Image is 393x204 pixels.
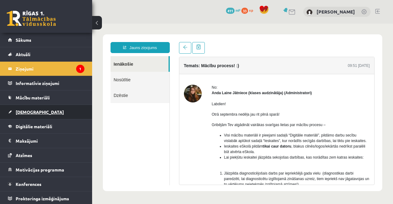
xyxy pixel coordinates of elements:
a: Atzīmes [8,148,84,162]
span: 411 [226,8,235,14]
a: [PERSON_NAME] [317,9,355,15]
a: Maksājumi [8,134,84,148]
a: Konferences [8,177,84,191]
a: Rīgas 1. Tālmācības vidusskola [7,11,56,26]
div: 09:51 [DATE] [256,39,278,45]
legend: Maksājumi [16,134,84,148]
a: Ienākošie [18,33,76,48]
span: Visi mācību materiāli ir pieejami sadaļā “Digitālie materiāli”, pildāmo darbu secību vislabāk apl... [132,110,274,119]
span: Aktuāli [16,52,30,57]
a: Dzēstie [18,64,77,79]
a: Ziņojumi1 [8,62,84,76]
strong: Anda Laine Jātniece (klases audzinātāja) (Administratori) [120,67,220,71]
a: Sākums [8,33,84,47]
span: Sākums [16,37,31,43]
h4: Temats: Mācību process! :) [92,40,147,44]
span: mP [235,8,240,13]
a: Mācību materiāli [8,90,84,105]
b: tikai caur datoru [171,121,199,125]
i: 1 [76,65,84,73]
div: No: [120,61,278,67]
span: Motivācijas programma [16,167,64,172]
span: Ieskaites eSkolā pildām , blakus cilnēs/logos/iekārtās nedrīkst paralēli būt atvērta eSkola. [132,121,273,130]
span: Otrā septembra nedēļa jau rit pilnā sparā! [120,89,188,93]
span: Proktoringa izmēģinājums [16,196,69,201]
span: Atzīmes [16,152,32,158]
span: xp [249,8,253,13]
span: Labdien! [120,78,134,83]
span: Lai piekļūtu ieskaitei jāizpilda sekojošas darbības, kas norādītas zem katras ieskaites: [132,132,272,136]
legend: Ziņojumi [16,62,84,76]
legend: Informatīvie ziņojumi [16,76,84,90]
span: 33 [241,8,248,14]
span: Jāizpilda diagnosticējošais darbs par iepriekšējā gada vielu (diagnostikas darbi paredzēti, lai d... [132,148,277,163]
a: Jauns ziņojums [18,18,78,29]
img: Ričards Miezītis [306,9,313,15]
span: [DEMOGRAPHIC_DATA] [16,109,64,115]
a: Nosūtītie [18,48,77,64]
a: 33 xp [241,8,256,13]
span: Gribējām Tev atgādināt vairākas svarīgas lietas par mācību procesu – [120,99,234,103]
span: Digitālie materiāli [16,124,52,129]
img: Anda Laine Jātniece (klases audzinātāja) [92,61,110,79]
a: Motivācijas programma [8,163,84,177]
a: [DEMOGRAPHIC_DATA] [8,105,84,119]
a: 411 mP [226,8,240,13]
a: Informatīvie ziņojumi [8,76,84,90]
a: Digitālie materiāli [8,119,84,133]
a: Aktuāli [8,47,84,61]
span: Konferences [16,181,41,187]
span: Mācību materiāli [16,95,50,100]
